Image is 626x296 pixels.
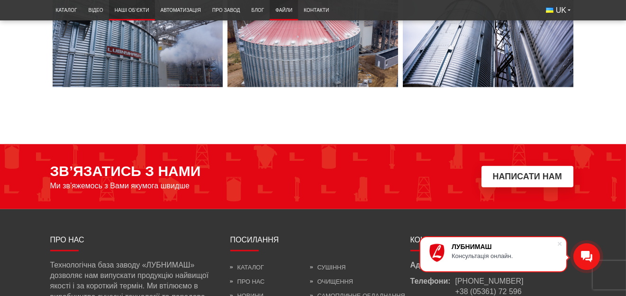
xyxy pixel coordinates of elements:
span: Про нас [50,236,84,244]
span: Посилання [230,236,279,244]
a: Відео [82,2,109,18]
span: Адреса: [410,260,455,270]
span: Ми зв’яжемось з Вами якумога швидше [50,182,190,190]
a: Каталог [50,2,83,18]
div: Консультація онлайн. [452,252,557,259]
div: ЛУБНИМАШ [452,243,557,250]
a: Каталог [230,264,264,271]
a: Файли [270,2,298,18]
a: Про завод [207,2,246,18]
button: Написати нам [481,166,573,187]
a: +38 (05361) 72 596 [455,287,522,296]
span: ЗВ’ЯЗАТИСЬ З НАМИ [50,163,201,179]
span: Контакти [410,236,450,244]
span: UK [556,5,566,16]
a: Про нас [230,278,265,285]
a: [PHONE_NUMBER] [455,277,524,285]
a: Очищення [310,278,353,285]
a: Блог [246,2,270,18]
a: Автоматизація [155,2,207,18]
img: Українська [546,8,553,13]
a: Наші об’єкти [109,2,155,18]
a: Сушіння [310,264,345,271]
a: Контакти [298,2,335,18]
button: UK [540,2,576,18]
